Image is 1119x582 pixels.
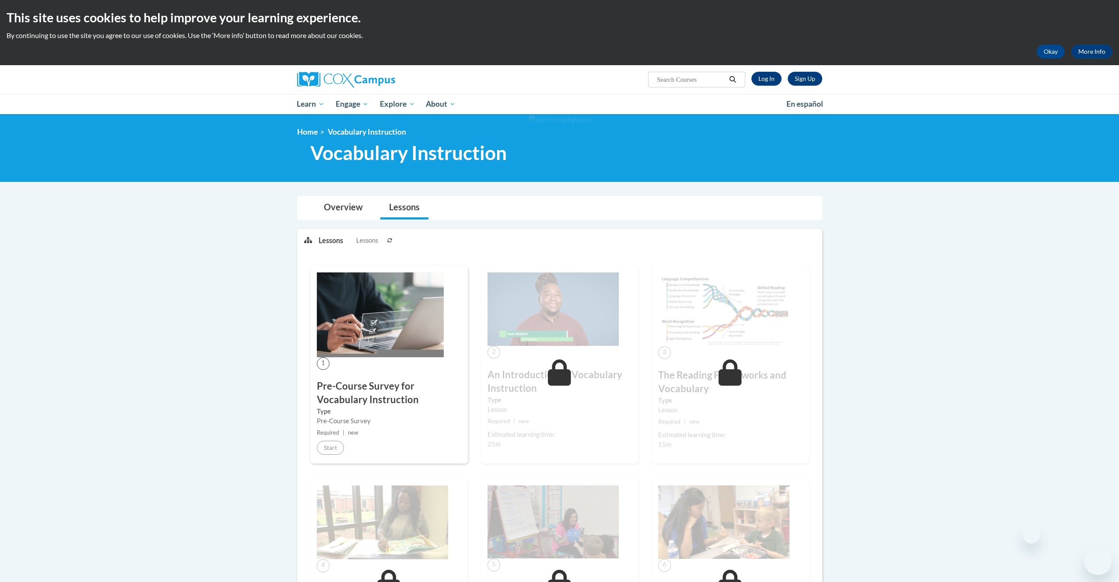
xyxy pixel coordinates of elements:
[786,99,823,108] span: En español
[658,396,803,405] label: Type
[297,72,463,87] a: Cox Campus
[488,368,632,395] h3: An Introduction to Vocabulary Instruction
[420,94,461,114] a: About
[488,395,632,405] label: Type
[328,127,406,136] span: Vocabulary Instruction
[658,418,681,425] span: Required
[343,429,344,436] span: |
[297,72,395,87] img: Cox Campus
[658,369,803,396] h3: The Reading Frameworks and Vocabulary
[684,418,686,425] span: |
[356,236,378,245] span: Lessons
[751,72,782,86] a: Log In
[488,272,619,346] img: Course Image
[689,418,700,425] span: new
[656,74,726,85] input: Search Courses
[317,485,448,559] img: Course Image
[658,441,671,448] span: 15m
[348,429,358,436] span: new
[529,115,591,125] img: Section background
[488,485,619,558] img: Course Image
[513,418,515,425] span: |
[317,357,330,370] span: 1
[330,94,374,114] a: Engage
[7,31,1112,40] p: By continuing to use the site you agree to our use of cookies. Use the ‘More info’ button to read...
[519,418,529,425] span: new
[426,99,456,109] span: About
[488,430,632,439] div: Estimated learning time:
[297,99,324,109] span: Learn
[658,272,789,346] img: Course Image
[380,99,415,109] span: Explore
[297,127,318,136] a: Home
[317,441,344,455] button: Start
[317,407,461,416] label: Type
[336,99,368,109] span: Engage
[1084,547,1112,575] iframe: Button to launch messaging window
[788,72,822,86] a: Register
[658,430,803,440] div: Estimated learning time:
[7,9,1112,26] h2: This site uses cookies to help improve your learning experience.
[310,141,507,164] span: Vocabulary Instruction
[317,380,461,407] h3: Pre-Course Survey for Vocabulary Instruction
[726,74,739,85] button: Search
[317,559,330,572] span: 4
[488,558,500,571] span: 5
[380,196,428,220] a: Lessons
[317,272,444,357] img: Course Image
[488,418,510,425] span: Required
[284,94,835,114] div: Main menu
[488,346,500,359] span: 2
[291,94,330,114] a: Learn
[658,485,789,559] img: Course Image
[488,440,501,448] span: 25m
[658,405,803,415] div: Lesson
[781,95,829,113] a: En español
[658,346,671,359] span: 3
[315,196,372,220] a: Overview
[374,94,421,114] a: Explore
[317,429,339,436] span: Required
[319,236,343,245] p: Lessons
[488,405,632,415] div: Lesson
[658,559,671,572] span: 6
[317,416,461,426] div: Pre-Course Survey
[1023,526,1040,544] iframe: Close message
[1037,45,1065,59] button: Okay
[1071,45,1112,59] a: More Info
